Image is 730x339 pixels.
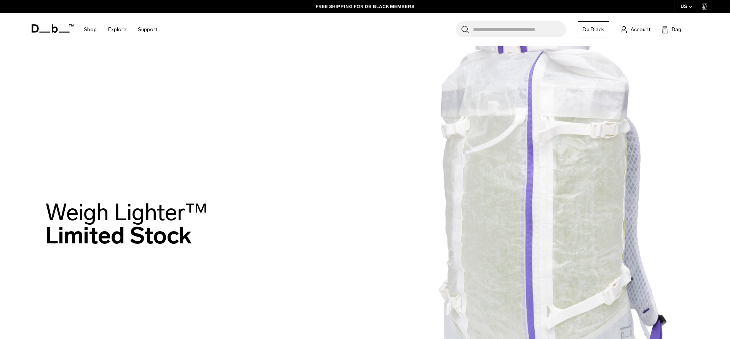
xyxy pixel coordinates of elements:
span: Account [631,26,650,34]
a: Support [138,16,157,43]
a: Shop [84,16,97,43]
a: Account [621,25,650,34]
span: Bag [672,26,681,34]
a: Explore [108,16,126,43]
h2: Limited Stock [45,201,208,247]
button: Bag [662,25,681,34]
a: Db Black [578,21,609,37]
a: FREE SHIPPING FOR DB BLACK MEMBERS [316,3,414,10]
span: Weigh Lighter™ [45,198,208,226]
nav: Main Navigation [78,13,163,46]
